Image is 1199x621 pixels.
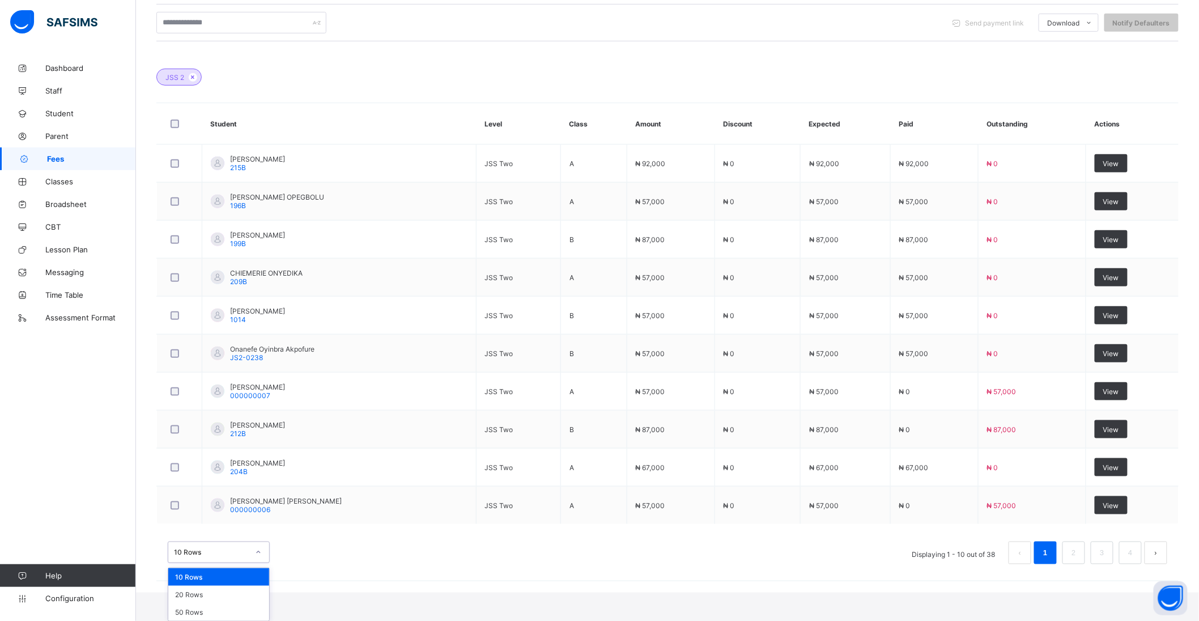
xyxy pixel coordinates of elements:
span: Notify Defaulters [1113,19,1170,27]
li: 1 [1034,542,1057,564]
th: Level [476,103,561,145]
span: ₦ 57,000 [809,501,839,510]
span: A [569,387,574,396]
span: ₦ 0 [724,235,735,244]
span: ₦ 0 [987,235,998,244]
th: Amount [627,103,715,145]
a: 2 [1068,546,1079,560]
span: A [569,501,574,510]
button: Open asap [1154,581,1188,615]
span: ₦ 0 [724,311,735,320]
span: ₦ 0 [987,273,998,282]
span: ₦ 0 [724,463,735,472]
div: 10 Rows [168,568,269,586]
span: ₦ 57,000 [899,311,929,320]
span: ₦ 57,000 [809,311,839,320]
li: 2 [1062,542,1085,564]
span: ₦ 0 [724,387,735,396]
span: A [569,273,574,282]
span: ₦ 57,000 [899,349,929,358]
span: ₦ 57,000 [636,387,665,396]
span: [PERSON_NAME] [230,155,285,163]
span: 199B [230,239,246,248]
span: ₦ 57,000 [636,197,665,206]
span: JSS Two [485,235,513,244]
span: ₦ 87,000 [987,425,1017,434]
span: ₦ 0 [724,273,735,282]
span: JSS Two [485,159,513,168]
button: prev page [1009,542,1031,564]
span: A [569,159,574,168]
span: 1014 [230,315,246,324]
span: CBT [45,222,136,231]
span: View [1103,501,1119,510]
th: Discount [715,103,800,145]
span: ₦ 0 [899,425,911,434]
span: ₦ 57,000 [987,501,1017,510]
span: B [569,349,574,358]
span: [PERSON_NAME] [230,459,285,467]
span: ₦ 67,000 [899,463,929,472]
span: 204B [230,467,248,476]
span: CHIEMERIE ONYEDIKA [230,269,303,277]
span: Configuration [45,594,135,603]
span: Time Table [45,290,136,299]
span: Download [1048,19,1080,27]
span: ₦ 92,000 [809,159,839,168]
span: ₦ 0 [987,349,998,358]
span: Messaging [45,268,136,277]
span: ₦ 0 [724,349,735,358]
li: 3 [1091,542,1113,564]
img: safsims [10,10,97,34]
span: ₦ 57,000 [987,387,1017,396]
span: View [1103,311,1119,320]
span: ₦ 87,000 [636,235,665,244]
span: B [569,235,574,244]
th: Student [202,103,477,145]
span: ₦ 57,000 [899,273,929,282]
span: ₦ 67,000 [636,463,665,472]
th: Actions [1086,103,1179,145]
span: Lesson Plan [45,245,136,254]
span: Onanefe Oyinbra Akpofure [230,345,314,353]
span: JSS Two [485,387,513,396]
span: [PERSON_NAME] [230,231,285,239]
span: ₦ 0 [724,501,735,510]
span: Send payment link [966,19,1024,27]
span: View [1103,197,1119,206]
div: 50 Rows [168,603,269,621]
span: ₦ 57,000 [636,501,665,510]
span: ₦ 87,000 [899,235,929,244]
span: A [569,463,574,472]
span: ₦ 87,000 [809,235,839,244]
span: View [1103,273,1119,282]
span: View [1103,235,1119,244]
span: Help [45,571,135,580]
span: A [569,197,574,206]
li: 4 [1119,542,1142,564]
span: ₦ 0 [987,159,998,168]
span: ₦ 57,000 [636,273,665,282]
span: B [569,425,574,434]
span: JSS Two [485,501,513,510]
a: 3 [1096,546,1107,560]
span: ₦ 92,000 [636,159,666,168]
span: Assessment Format [45,313,136,322]
span: ₦ 0 [987,463,998,472]
span: Fees [47,154,136,163]
span: [PERSON_NAME] [PERSON_NAME] [230,497,342,505]
span: View [1103,349,1119,358]
div: 20 Rows [168,586,269,603]
span: ₦ 0 [987,197,998,206]
span: [PERSON_NAME] [230,383,285,391]
li: 下一页 [1145,542,1167,564]
span: ₦ 92,000 [899,159,929,168]
div: 10 Rows [174,548,249,557]
span: 212B [230,429,246,438]
span: JSS Two [485,273,513,282]
span: ₦ 0 [724,197,735,206]
a: 1 [1040,546,1051,560]
span: ₦ 0 [987,311,998,320]
span: ₦ 67,000 [809,463,839,472]
span: JSS 2 [165,73,184,82]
